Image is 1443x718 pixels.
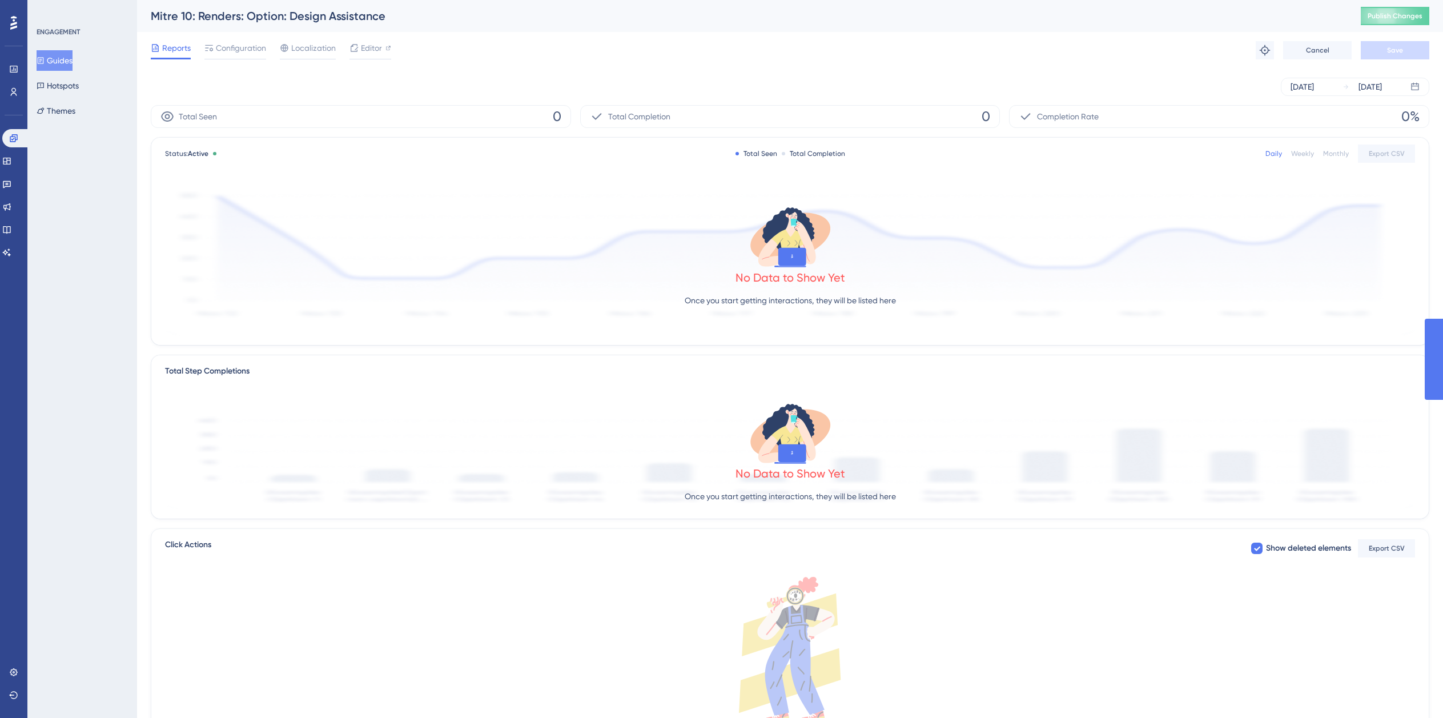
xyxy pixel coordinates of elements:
span: Reports [162,41,191,55]
div: Total Step Completions [165,364,250,378]
span: 0% [1401,107,1420,126]
button: Export CSV [1358,539,1415,557]
div: Mitre 10: Renders: Option: Design Assistance [151,8,1332,24]
div: Monthly [1323,149,1349,158]
span: Publish Changes [1368,11,1422,21]
span: Editor [361,41,382,55]
span: Configuration [216,41,266,55]
button: Hotspots [37,75,79,96]
div: [DATE] [1358,80,1382,94]
span: Save [1387,46,1403,55]
div: No Data to Show Yet [735,270,845,286]
button: Publish Changes [1361,7,1429,25]
span: 0 [553,107,561,126]
span: Total Completion [608,110,670,123]
span: 0 [982,107,990,126]
span: Click Actions [165,538,211,559]
button: Cancel [1283,41,1352,59]
button: Guides [37,50,73,71]
div: Total Completion [782,149,845,158]
div: ENGAGEMENT [37,27,80,37]
iframe: UserGuiding AI Assistant Launcher [1395,673,1429,707]
span: Completion Rate [1037,110,1099,123]
button: Export CSV [1358,145,1415,163]
span: Localization [291,41,336,55]
button: Themes [37,101,75,121]
div: Total Seen [735,149,777,158]
div: [DATE] [1291,80,1314,94]
span: Export CSV [1369,544,1405,553]
div: No Data to Show Yet [735,466,845,482]
span: Export CSV [1369,149,1405,158]
button: Save [1361,41,1429,59]
div: Weekly [1291,149,1314,158]
p: Once you start getting interactions, they will be listed here [685,294,896,307]
span: Cancel [1306,46,1329,55]
span: Total Seen [179,110,217,123]
p: Once you start getting interactions, they will be listed here [685,490,896,503]
span: Status: [165,149,208,158]
span: Active [188,150,208,158]
span: Show deleted elements [1266,541,1351,555]
div: Daily [1265,149,1282,158]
